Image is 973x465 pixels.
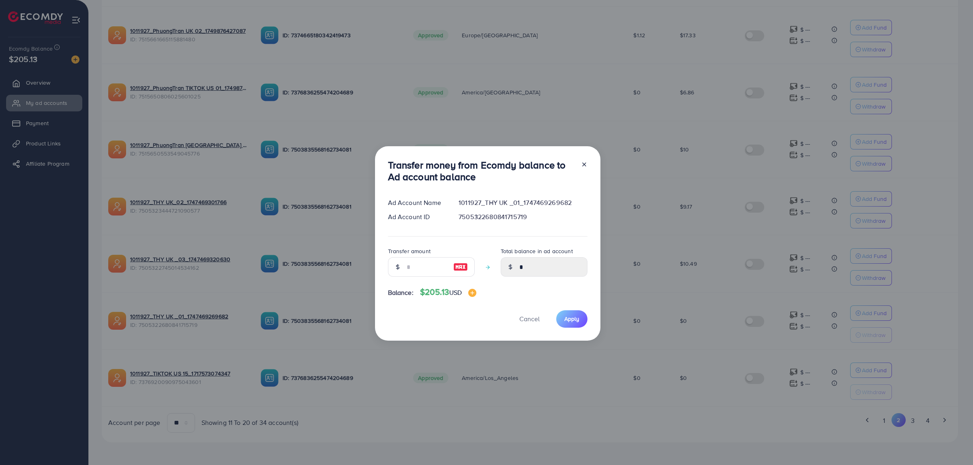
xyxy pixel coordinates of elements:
button: Cancel [509,310,550,328]
span: Apply [564,315,579,323]
img: image [468,289,476,297]
button: Apply [556,310,587,328]
img: image [453,262,468,272]
iframe: Chat [939,429,967,459]
div: 7505322680841715719 [452,212,594,222]
label: Transfer amount [388,247,431,255]
h4: $205.13 [420,287,477,297]
span: USD [449,288,462,297]
h3: Transfer money from Ecomdy balance to Ad account balance [388,159,574,183]
div: Ad Account Name [381,198,452,207]
label: Total balance in ad account [501,247,573,255]
span: Cancel [519,314,540,323]
span: Balance: [388,288,414,297]
div: Ad Account ID [381,212,452,222]
div: 1011927_THY UK _01_1747469269682 [452,198,594,207]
